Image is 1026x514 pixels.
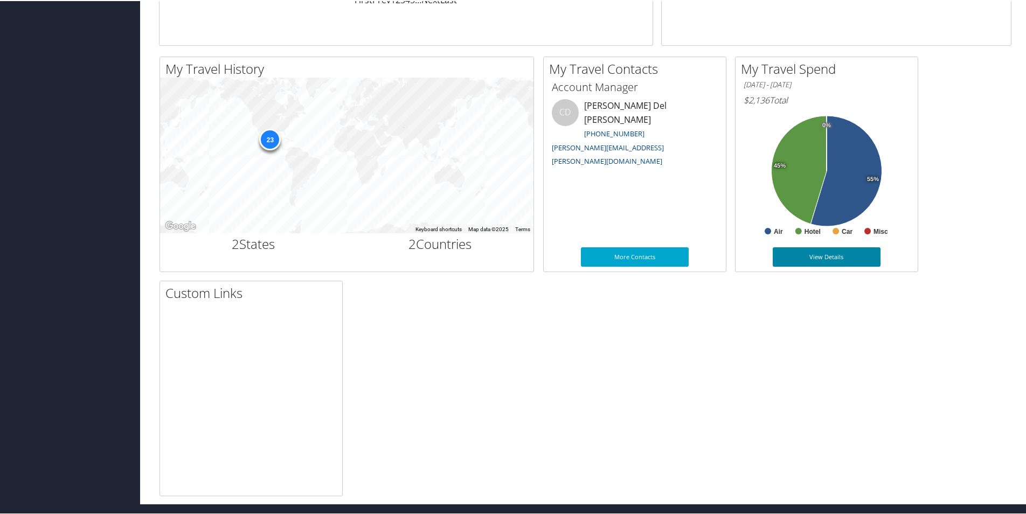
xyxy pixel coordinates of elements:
a: Open this area in Google Maps (opens a new window) [163,218,198,232]
h2: My Travel History [165,59,533,77]
h6: [DATE] - [DATE] [744,79,910,89]
span: 2 [408,234,416,252]
a: [PERSON_NAME][EMAIL_ADDRESS][PERSON_NAME][DOMAIN_NAME] [552,142,664,165]
a: View Details [773,246,881,266]
text: Hotel [805,227,821,234]
h2: Countries [355,234,526,252]
img: Google [163,218,198,232]
tspan: 0% [822,121,831,128]
tspan: 55% [867,175,879,182]
span: 2 [232,234,239,252]
h2: My Travel Spend [741,59,918,77]
h2: Custom Links [165,283,342,301]
span: $2,136 [744,93,769,105]
li: [PERSON_NAME] Del [PERSON_NAME] [546,98,723,170]
text: Air [774,227,783,234]
a: [PHONE_NUMBER] [584,128,644,137]
h2: My Travel Contacts [549,59,726,77]
a: Terms (opens in new tab) [515,225,530,231]
tspan: 45% [774,162,786,168]
button: Keyboard shortcuts [415,225,462,232]
text: Misc [874,227,888,234]
h3: Account Manager [552,79,718,94]
h6: Total [744,93,910,105]
h2: States [168,234,339,252]
div: 23 [259,128,281,149]
div: CD [552,98,579,125]
text: Car [842,227,852,234]
a: More Contacts [581,246,689,266]
span: Map data ©2025 [468,225,509,231]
